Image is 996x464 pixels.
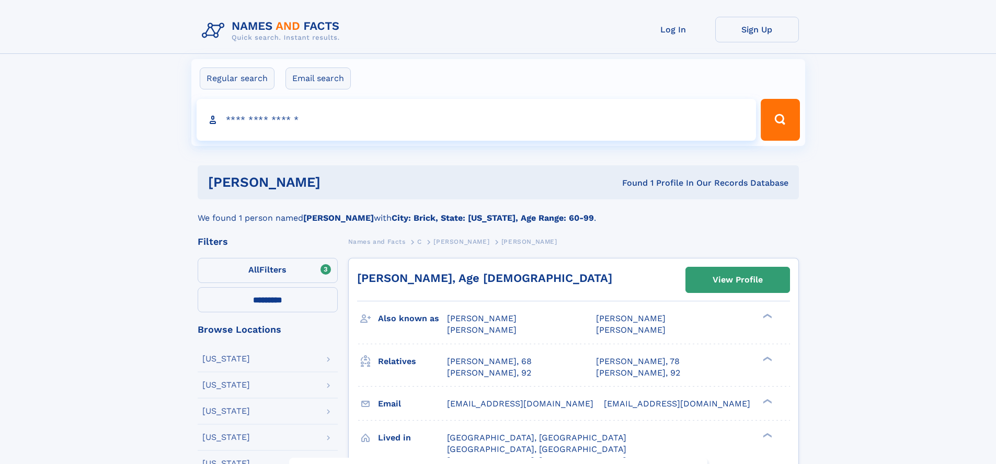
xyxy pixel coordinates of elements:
[433,235,489,248] a: [PERSON_NAME]
[285,67,351,89] label: Email search
[632,17,715,42] a: Log In
[348,235,406,248] a: Names and Facts
[198,237,338,246] div: Filters
[604,399,750,409] span: [EMAIL_ADDRESS][DOMAIN_NAME]
[596,367,680,379] a: [PERSON_NAME], 92
[447,399,593,409] span: [EMAIL_ADDRESS][DOMAIN_NAME]
[378,429,447,447] h3: Lived in
[357,271,612,285] a: [PERSON_NAME], Age [DEMOGRAPHIC_DATA]
[760,355,773,362] div: ❯
[447,313,517,323] span: [PERSON_NAME]
[378,353,447,370] h3: Relatives
[198,325,338,334] div: Browse Locations
[596,313,666,323] span: [PERSON_NAME]
[433,238,489,245] span: [PERSON_NAME]
[447,433,626,443] span: [GEOGRAPHIC_DATA], [GEOGRAPHIC_DATA]
[208,176,472,189] h1: [PERSON_NAME]
[471,177,788,189] div: Found 1 Profile In Our Records Database
[303,213,374,223] b: [PERSON_NAME]
[392,213,594,223] b: City: Brick, State: [US_STATE], Age Range: 60-99
[686,267,789,292] a: View Profile
[760,432,773,438] div: ❯
[202,381,250,389] div: [US_STATE]
[447,444,626,454] span: [GEOGRAPHIC_DATA], [GEOGRAPHIC_DATA]
[760,313,773,320] div: ❯
[198,258,338,283] label: Filters
[202,407,250,415] div: [US_STATE]
[200,67,274,89] label: Regular search
[760,398,773,404] div: ❯
[713,268,763,292] div: View Profile
[202,355,250,363] div: [US_STATE]
[447,356,532,367] a: [PERSON_NAME], 68
[378,395,447,413] h3: Email
[248,265,259,275] span: All
[202,433,250,442] div: [US_STATE]
[447,367,531,379] a: [PERSON_NAME], 92
[596,325,666,335] span: [PERSON_NAME]
[378,310,447,327] h3: Also known as
[198,199,799,224] div: We found 1 person named with .
[761,99,799,141] button: Search Button
[197,99,757,141] input: search input
[447,325,517,335] span: [PERSON_NAME]
[417,235,422,248] a: C
[596,356,680,367] a: [PERSON_NAME], 78
[198,17,348,45] img: Logo Names and Facts
[501,238,557,245] span: [PERSON_NAME]
[417,238,422,245] span: C
[715,17,799,42] a: Sign Up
